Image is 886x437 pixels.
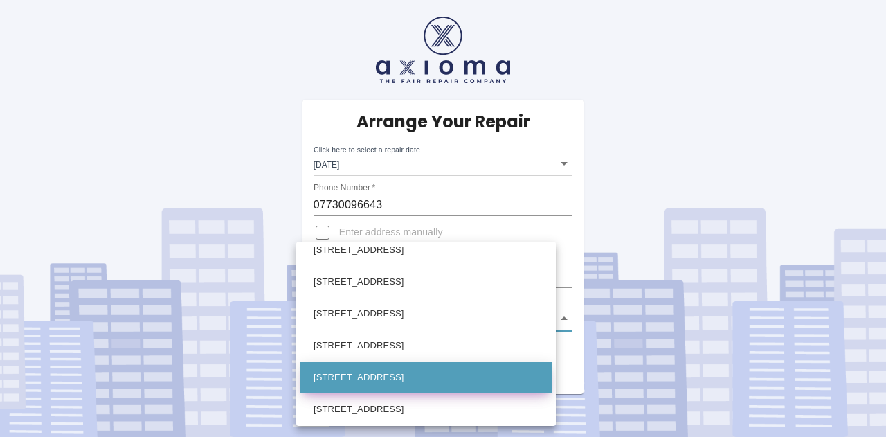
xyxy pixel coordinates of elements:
li: [STREET_ADDRESS] [300,234,552,266]
li: [STREET_ADDRESS] [300,298,552,330]
li: [STREET_ADDRESS] [300,393,552,425]
li: [STREET_ADDRESS] [300,362,552,393]
li: [STREET_ADDRESS] [300,330,552,362]
li: [STREET_ADDRESS] [300,266,552,298]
